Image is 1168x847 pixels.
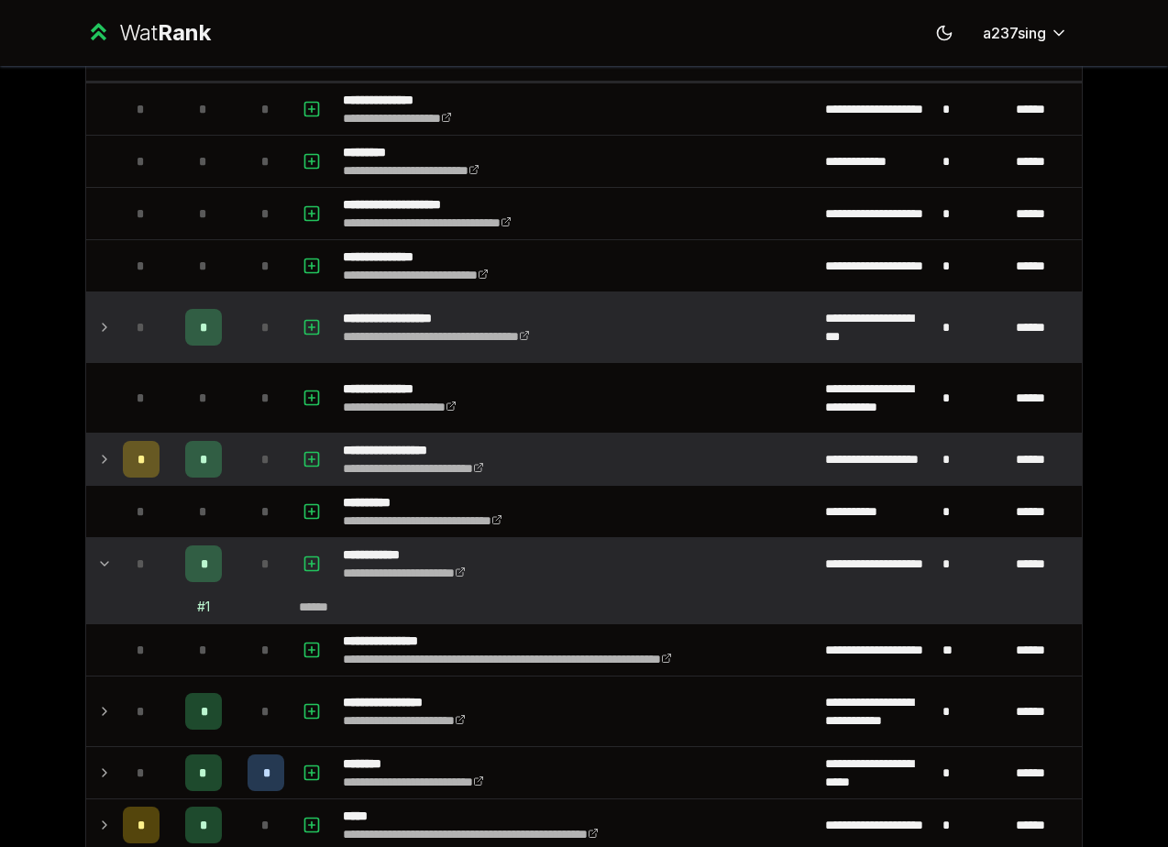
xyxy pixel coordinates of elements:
span: Rank [158,19,211,46]
button: a237sing [968,16,1083,49]
a: WatRank [85,18,211,48]
div: Wat [119,18,211,48]
div: # 1 [197,598,210,616]
span: a237sing [983,22,1046,44]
